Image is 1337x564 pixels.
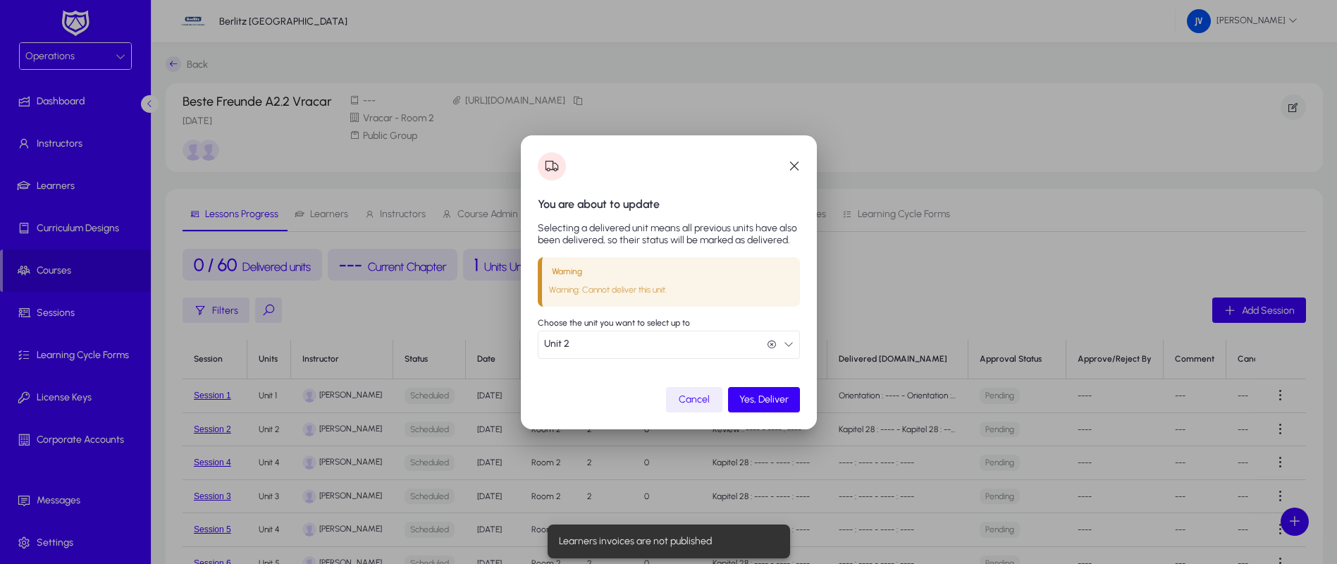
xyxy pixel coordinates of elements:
[679,393,710,405] span: Cancel
[666,387,722,412] button: Cancel
[549,285,789,295] p: Warning: Cannot deliver this unit.
[538,222,800,246] p: Selecting a delivered unit means all previous units have also been delivered, so their status wil...
[544,330,569,358] span: Unit 2
[548,525,784,558] div: Learners invoices are not published
[549,264,789,276] p: Warning
[739,393,789,405] span: Yes, Deliver
[538,197,660,211] span: You are about to update
[538,318,800,328] label: Choose the unit you want to select up to
[728,387,800,412] button: Yes, Deliver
